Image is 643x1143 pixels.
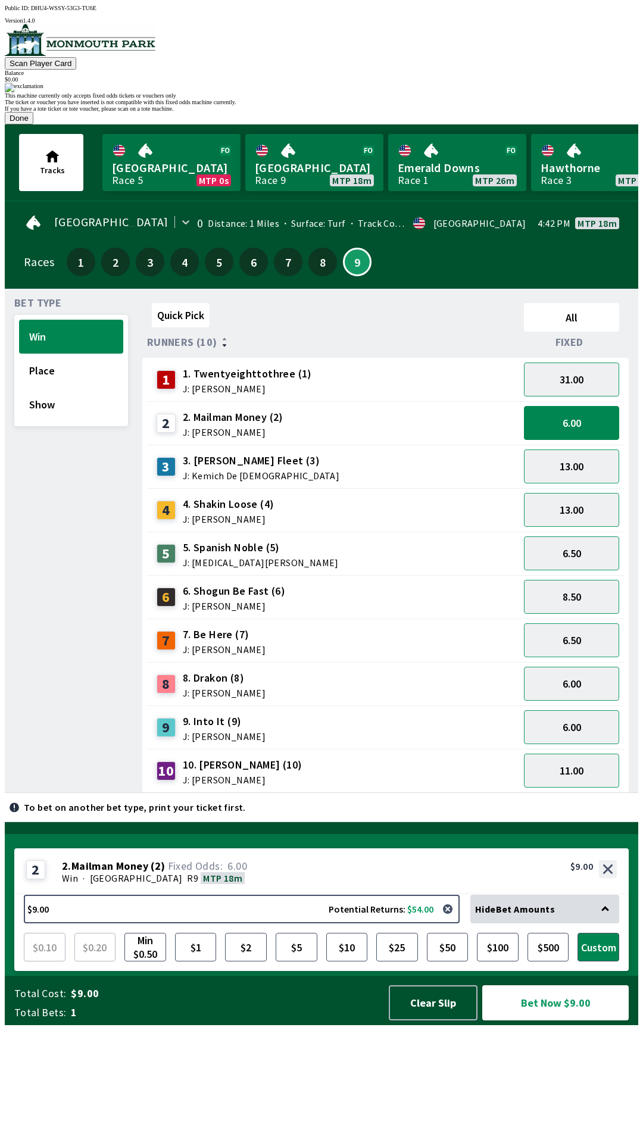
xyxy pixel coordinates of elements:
[347,259,367,265] span: 9
[29,398,113,411] span: Show
[332,176,372,185] span: MTP 18m
[14,298,61,308] span: Bet Type
[388,134,526,191] a: Emerald DownsRace 1MTP 26m
[147,336,519,348] div: Runners (10)
[183,732,266,741] span: J: [PERSON_NAME]
[183,453,339,469] span: 3. [PERSON_NAME] Fleet (3)
[524,580,619,614] button: 8.50
[157,370,176,389] div: 1
[228,936,264,958] span: $2
[560,503,583,517] span: 13.00
[311,258,334,266] span: 8
[183,645,266,654] span: J: [PERSON_NAME]
[19,354,123,388] button: Place
[346,217,451,229] span: Track Condition: Firm
[524,406,619,440] button: 6.00
[563,677,581,691] span: 6.00
[530,936,566,958] span: $500
[112,160,231,176] span: [GEOGRAPHIC_DATA]
[175,933,217,961] button: $1
[178,936,214,958] span: $1
[157,457,176,476] div: 3
[5,99,638,105] div: The ticket or voucher you have inserted is not compatible with this fixed odds machine currently.
[578,933,619,961] button: Custom
[524,303,619,332] button: All
[274,248,302,276] button: 7
[538,218,570,228] span: 4:42 PM
[183,410,283,425] span: 2. Mailman Money (2)
[187,872,198,884] span: R9
[529,311,614,324] span: All
[157,501,176,520] div: 4
[183,384,312,394] span: J: [PERSON_NAME]
[5,92,638,99] div: This machine currently only accepts fixed odds tickets or vouchers only
[157,631,176,650] div: 7
[279,217,346,229] span: Surface: Turf
[19,320,123,354] button: Win
[183,757,302,773] span: 10. [PERSON_NAME] (10)
[225,933,267,961] button: $2
[24,257,54,267] div: Races
[173,258,196,266] span: 4
[580,936,616,958] span: Custom
[152,303,210,327] button: Quick Pick
[183,558,339,567] span: J: [MEDICAL_DATA][PERSON_NAME]
[541,176,572,185] div: Race 3
[157,674,176,694] div: 8
[277,258,299,266] span: 7
[102,134,241,191] a: [GEOGRAPHIC_DATA]Race 5MTP 0s
[376,933,418,961] button: $25
[555,338,583,347] span: Fixed
[255,160,374,176] span: [GEOGRAPHIC_DATA]
[5,5,638,11] div: Public ID:
[475,903,555,915] span: Hide Bet Amounts
[139,258,161,266] span: 3
[239,248,268,276] button: 6
[433,218,526,228] div: [GEOGRAPHIC_DATA]
[112,176,143,185] div: Race 5
[279,936,314,958] span: $5
[199,176,229,185] span: MTP 0s
[477,933,519,961] button: $100
[389,985,477,1020] button: Clear Slip
[5,17,638,24] div: Version 1.4.0
[563,590,581,604] span: 8.50
[480,936,516,958] span: $100
[570,860,593,872] div: $9.00
[482,985,629,1020] button: Bet Now $9.00
[578,218,617,228] span: MTP 18m
[183,601,285,611] span: J: [PERSON_NAME]
[62,860,71,872] span: 2 .
[399,996,467,1010] span: Clear Slip
[71,986,377,1001] span: $9.00
[183,471,339,480] span: J: Kemich De [DEMOGRAPHIC_DATA]
[183,775,302,785] span: J: [PERSON_NAME]
[524,493,619,527] button: 13.00
[527,933,569,961] button: $500
[430,936,466,958] span: $50
[54,217,168,227] span: [GEOGRAPHIC_DATA]
[183,688,266,698] span: J: [PERSON_NAME]
[183,540,339,555] span: 5. Spanish Noble (5)
[560,764,583,777] span: 11.00
[560,373,583,386] span: 31.00
[147,338,217,347] span: Runners (10)
[563,720,581,734] span: 6.00
[71,860,148,872] span: Mailman Money
[245,134,383,191] a: [GEOGRAPHIC_DATA]Race 9MTP 18m
[24,802,246,812] p: To bet on another bet type, print your ticket first.
[524,667,619,701] button: 6.00
[563,546,581,560] span: 6.50
[208,258,230,266] span: 5
[427,933,469,961] button: $50
[24,895,460,923] button: $9.00Potential Returns: $54.00
[205,248,233,276] button: 5
[136,248,164,276] button: 3
[203,872,242,884] span: MTP 18m
[157,544,176,563] div: 5
[5,76,638,83] div: $ 0.00
[71,1005,377,1020] span: 1
[308,248,337,276] button: 8
[524,710,619,744] button: 6.00
[183,670,266,686] span: 8. Drakon (8)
